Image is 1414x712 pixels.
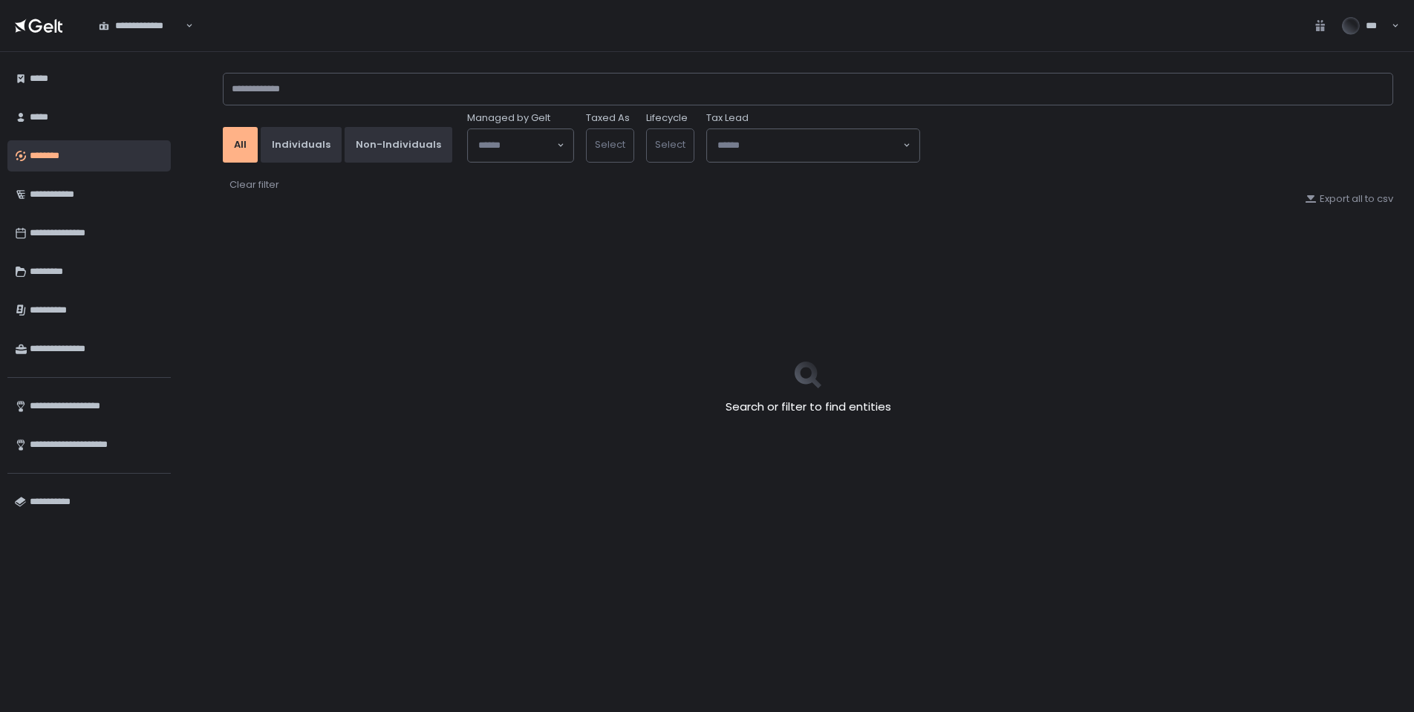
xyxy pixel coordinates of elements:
button: Individuals [261,127,342,163]
input: Search for option [717,138,902,153]
span: Managed by Gelt [467,111,550,125]
button: Export all to csv [1305,192,1393,206]
span: Select [655,137,685,151]
label: Taxed As [586,111,630,125]
button: Non-Individuals [345,127,452,163]
input: Search for option [478,138,555,153]
div: Search for option [468,129,573,162]
div: Search for option [707,129,919,162]
div: Clear filter [229,178,279,192]
button: Clear filter [229,177,280,192]
div: Individuals [272,138,330,151]
div: Non-Individuals [356,138,441,151]
span: Select [595,137,625,151]
button: All [223,127,258,163]
span: Tax Lead [706,111,749,125]
h2: Search or filter to find entities [726,399,891,416]
input: Search for option [183,19,184,33]
div: All [234,138,247,151]
div: Search for option [89,10,193,42]
label: Lifecycle [646,111,688,125]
